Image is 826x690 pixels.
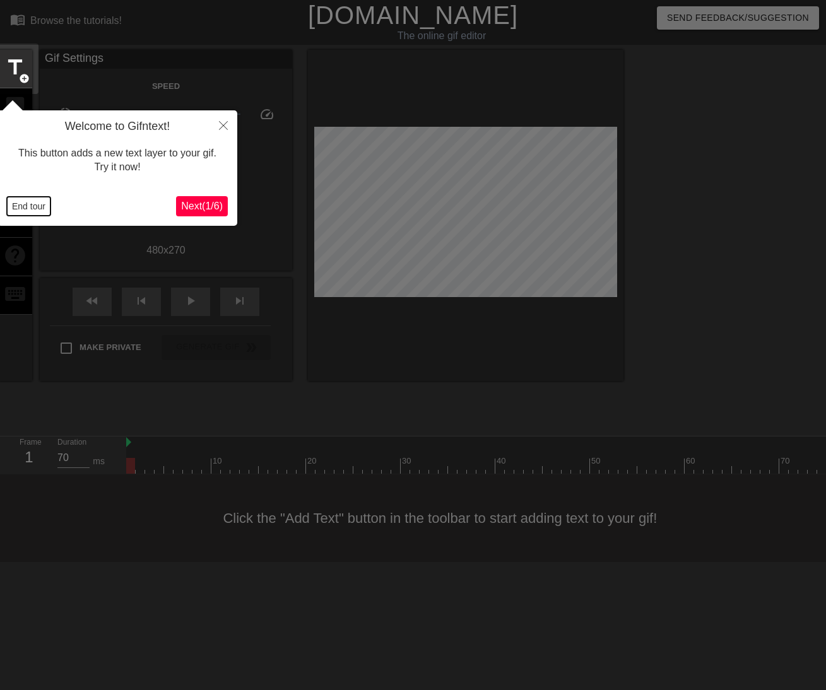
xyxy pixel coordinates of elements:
[7,134,228,187] div: This button adds a new text layer to your gif. Try it now!
[209,110,237,139] button: Close
[181,201,223,211] span: Next ( 1 / 6 )
[7,120,228,134] h4: Welcome to Gifntext!
[176,196,228,216] button: Next
[7,197,50,216] button: End tour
